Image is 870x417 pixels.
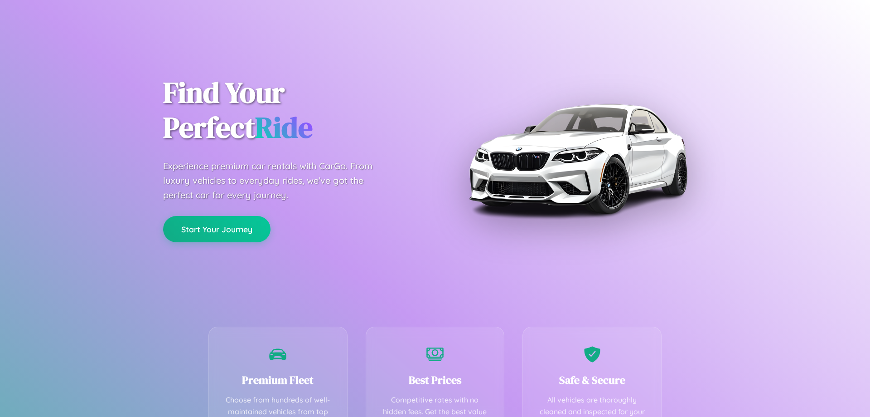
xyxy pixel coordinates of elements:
[255,108,313,147] span: Ride
[163,216,271,242] button: Start Your Journey
[222,373,333,388] h3: Premium Fleet
[163,159,390,202] p: Experience premium car rentals with CarGo. From luxury vehicles to everyday rides, we've got the ...
[464,45,691,272] img: Premium BMW car rental vehicle
[163,75,421,145] h1: Find Your Perfect
[536,373,648,388] h3: Safe & Secure
[380,373,491,388] h3: Best Prices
